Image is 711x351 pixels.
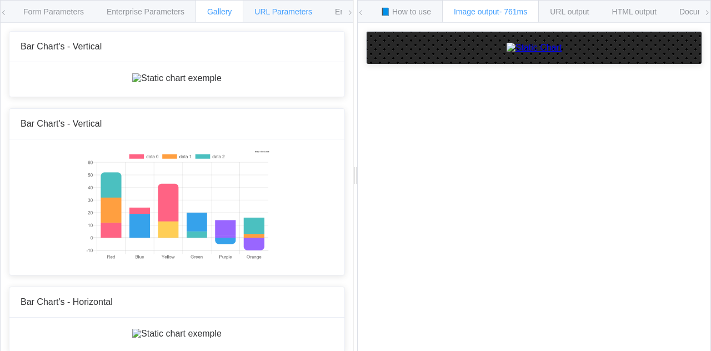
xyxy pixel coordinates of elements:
img: Static Chart [507,43,562,53]
span: Form Parameters [23,7,84,16]
span: URL Parameters [254,7,312,16]
span: - 761ms [499,7,528,16]
span: 📘 How to use [380,7,431,16]
span: Image output [454,7,527,16]
span: Bar Chart's - Horizontal [21,297,113,307]
span: Enterprise Parameters [107,7,184,16]
span: Environments [335,7,383,16]
span: HTML output [612,7,657,16]
img: Static chart exemple [84,151,269,262]
img: Static chart exemple [132,73,222,83]
img: Static chart exemple [132,329,222,339]
span: URL output [550,7,589,16]
span: Bar Chart's - Vertical [21,42,102,51]
span: Gallery [207,7,232,16]
a: Static Chart [378,43,690,53]
span: Bar Chart's - Vertical [21,119,102,128]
